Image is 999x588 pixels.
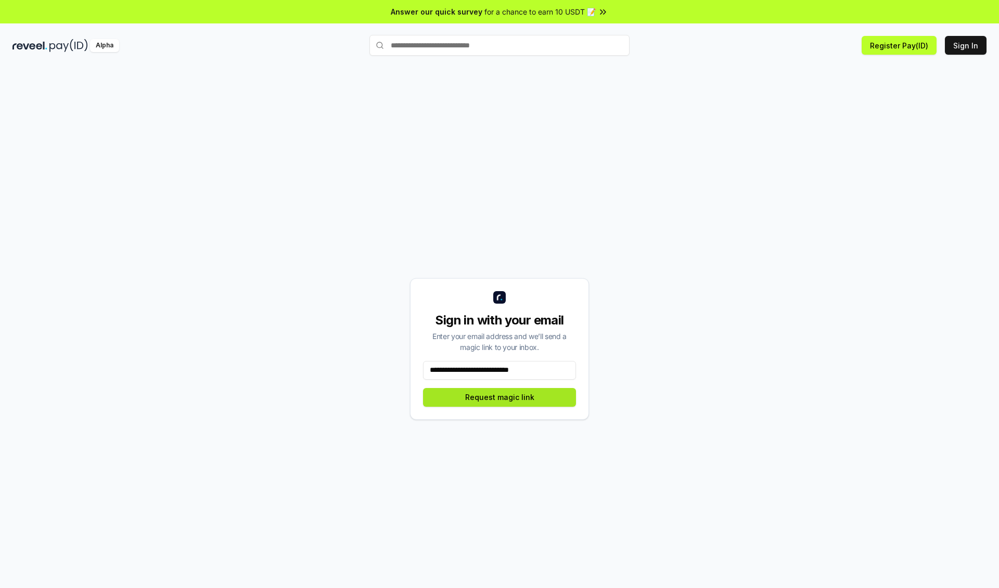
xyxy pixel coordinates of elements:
div: Sign in with your email [423,312,576,329]
div: Enter your email address and we’ll send a magic link to your inbox. [423,331,576,353]
div: Alpha [90,39,119,52]
img: pay_id [49,39,88,52]
button: Register Pay(ID) [862,36,937,55]
button: Request magic link [423,388,576,407]
span: Answer our quick survey [391,6,482,17]
img: logo_small [493,291,506,304]
img: reveel_dark [12,39,47,52]
span: for a chance to earn 10 USDT 📝 [484,6,596,17]
button: Sign In [945,36,987,55]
